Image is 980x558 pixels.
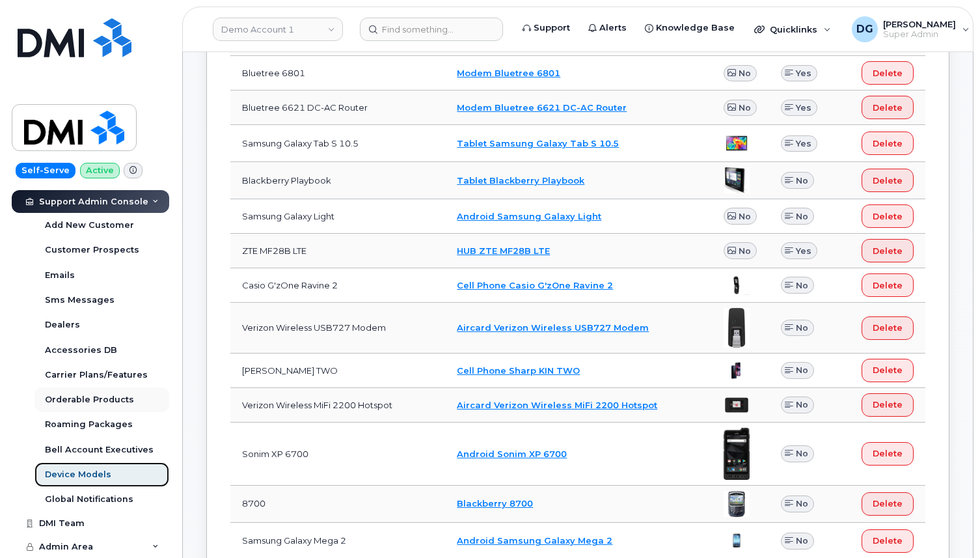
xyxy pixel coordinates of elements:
[873,398,903,411] span: Delete
[739,67,751,79] span: No
[230,268,445,303] td: Casio G'zOne Ravine 2
[873,447,903,460] span: Delete
[724,396,750,413] img: image20231002-3703462-czg2zx.jpeg
[796,398,808,411] span: No
[873,535,903,547] span: Delete
[230,486,445,523] td: 8700
[856,21,873,37] span: DG
[724,491,750,517] img: image20231002-3703462-10lle1b.jpeg
[862,169,914,192] button: Delete
[457,535,612,546] a: Android Samsung Galaxy Mega 2
[745,16,840,42] div: Quicklinks
[457,102,627,113] a: Modem Bluetree 6621 DC-AC Router
[862,61,914,85] button: Delete
[873,279,903,292] span: Delete
[873,245,903,257] span: Delete
[883,19,956,29] span: [PERSON_NAME]
[873,137,903,150] span: Delete
[796,210,808,223] span: No
[534,21,570,35] span: Support
[862,442,914,466] button: Delete
[862,239,914,262] button: Delete
[724,528,750,554] img: image20231002-3703462-hvz8b3.jpeg
[457,211,601,221] a: Android Samsung Galaxy Light
[796,497,808,510] span: No
[862,204,914,228] button: Delete
[862,393,914,417] button: Delete
[796,67,811,79] span: Yes
[796,245,811,257] span: Yes
[230,125,445,162] td: Samsung Galaxy Tab S 10.5
[873,102,903,114] span: Delete
[724,130,750,156] img: image20231002-3703462-17cxfu5.jpeg
[230,162,445,199] td: Blackberry Playbook
[457,449,567,459] a: Android Sonim XP 6700
[873,210,903,223] span: Delete
[457,245,550,256] a: HUB ZTE MF28B LTE
[636,15,744,41] a: Knowledge Base
[724,308,750,348] img: image20231002-3703462-f22m27.jpeg
[843,16,979,42] div: Dmitrii Golovin
[862,492,914,516] button: Delete
[230,91,445,125] td: Bluetree 6621 DC-AC Router
[739,210,751,223] span: No
[862,359,914,382] button: Delete
[457,280,613,290] a: Cell Phone Casio G'zOne Ravine 2
[796,364,808,376] span: No
[579,15,636,41] a: Alerts
[862,273,914,297] button: Delete
[457,365,580,376] a: Cell Phone Sharp KIN TWO
[873,174,903,187] span: Delete
[724,362,750,380] img: image20231002-3703462-l72rm9.jpeg
[457,138,619,148] a: Tablet Samsung Galaxy Tab S 10.5
[230,234,445,268] td: ZTE MF28B LTE
[360,18,503,41] input: Find something...
[796,279,808,292] span: No
[873,497,903,510] span: Delete
[883,29,956,40] span: Super Admin
[796,174,808,187] span: No
[599,21,627,35] span: Alerts
[862,132,914,155] button: Delete
[724,275,750,295] img: image20231002-3703462-rwfe0n.jpeg
[213,18,343,41] a: Demo Account 1
[656,21,735,35] span: Knowledge Base
[457,322,649,333] a: Aircard Verizon Wireless USB727 Modem
[724,167,750,193] img: image20231002-3703462-zo7jns.jpeg
[230,199,445,234] td: Samsung Galaxy Light
[796,137,811,150] span: Yes
[230,354,445,388] td: [PERSON_NAME] TWO
[873,322,903,334] span: Delete
[230,388,445,423] td: Verizon Wireless MiFi 2200 Hotspot
[457,498,533,509] a: Blackberry 8700
[513,15,579,41] a: Support
[862,316,914,340] button: Delete
[739,102,751,114] span: No
[796,322,808,334] span: No
[862,529,914,553] button: Delete
[230,56,445,91] td: Bluetree 6801
[230,303,445,354] td: Verizon Wireless USB727 Modem
[873,67,903,79] span: Delete
[796,447,808,460] span: No
[873,364,903,376] span: Delete
[739,245,751,257] span: No
[796,535,808,547] span: No
[457,175,584,186] a: Tablet Blackberry Playbook
[862,96,914,119] button: Delete
[457,400,657,410] a: Aircard Verizon Wireless MiFi 2200 Hotspot
[770,24,817,35] span: Quicklinks
[457,68,560,78] a: Modem Bluetree 6801
[724,428,750,480] img: image20231002-3703462-1uuqwh5.jpeg
[230,423,445,486] td: Sonim XP 6700
[796,102,811,114] span: Yes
